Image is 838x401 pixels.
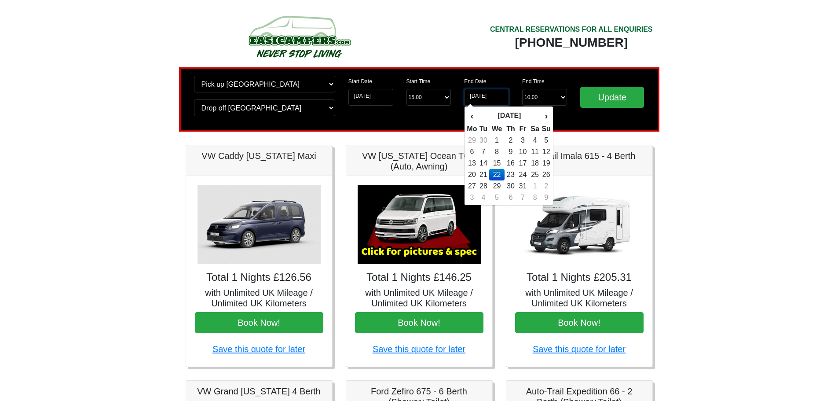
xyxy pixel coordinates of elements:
td: 8 [489,146,504,158]
td: 12 [541,146,551,158]
input: Update [580,87,644,108]
td: 2 [505,135,517,146]
td: 31 [517,180,529,192]
input: Return Date [464,89,509,106]
h4: Total 1 Nights £146.25 [355,271,483,284]
td: 6 [505,192,517,203]
td: 16 [505,158,517,169]
a: Save this quote for later [212,344,305,354]
td: 30 [505,180,517,192]
h5: with Unlimited UK Mileage / Unlimited UK Kilometers [515,287,644,309]
th: Tu [477,123,489,135]
td: 9 [505,146,517,158]
td: 9 [541,192,551,203]
td: 22 [489,169,504,180]
td: 6 [466,146,477,158]
th: Fr [517,123,529,135]
td: 11 [529,146,542,158]
td: 10 [517,146,529,158]
label: End Date [464,77,486,85]
h4: Total 1 Nights £126.56 [195,271,323,284]
th: [DATE] [477,108,541,123]
button: Book Now! [355,312,483,333]
td: 13 [466,158,477,169]
img: campers-checkout-logo.png [216,12,383,61]
button: Book Now! [195,312,323,333]
td: 8 [529,192,542,203]
td: 28 [477,180,489,192]
td: 26 [541,169,551,180]
div: CENTRAL RESERVATIONS FOR ALL ENQUIRIES [490,24,653,35]
td: 5 [541,135,551,146]
th: Th [505,123,517,135]
img: VW Caddy California Maxi [198,185,321,264]
td: 4 [529,135,542,146]
td: 25 [529,169,542,180]
a: Save this quote for later [373,344,465,354]
h5: with Unlimited UK Mileage / Unlimited UK Kilometers [355,287,483,309]
td: 2 [541,180,551,192]
h5: VW [US_STATE] Ocean T6.1 (Auto, Awning) [355,151,483,172]
td: 20 [466,169,477,180]
h5: Auto-trail Imala 615 - 4 Berth [515,151,644,161]
td: 3 [517,135,529,146]
td: 3 [466,192,477,203]
td: 7 [477,146,489,158]
label: Start Date [348,77,372,85]
td: 24 [517,169,529,180]
h4: Total 1 Nights £205.31 [515,271,644,284]
td: 5 [489,192,504,203]
td: 23 [505,169,517,180]
h5: with Unlimited UK Mileage / Unlimited UK Kilometers [195,287,323,309]
h5: VW Grand [US_STATE] 4 Berth [195,386,323,397]
td: 30 [477,135,489,146]
img: VW California Ocean T6.1 (Auto, Awning) [358,185,481,264]
td: 1 [489,135,504,146]
td: 18 [529,158,542,169]
td: 7 [517,192,529,203]
th: ‹ [466,108,477,123]
label: End Time [522,77,545,85]
td: 27 [466,180,477,192]
td: 17 [517,158,529,169]
th: Mo [466,123,477,135]
td: 29 [489,180,504,192]
th: › [541,108,551,123]
td: 21 [477,169,489,180]
div: [PHONE_NUMBER] [490,35,653,51]
label: Start Time [406,77,431,85]
button: Book Now! [515,312,644,333]
input: Start Date [348,89,393,106]
td: 1 [529,180,542,192]
td: 4 [477,192,489,203]
th: Su [541,123,551,135]
h5: VW Caddy [US_STATE] Maxi [195,151,323,161]
td: 29 [466,135,477,146]
td: 19 [541,158,551,169]
td: 15 [489,158,504,169]
th: We [489,123,504,135]
img: Auto-trail Imala 615 - 4 Berth [518,185,641,264]
th: Sa [529,123,542,135]
td: 14 [477,158,489,169]
a: Save this quote for later [533,344,626,354]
